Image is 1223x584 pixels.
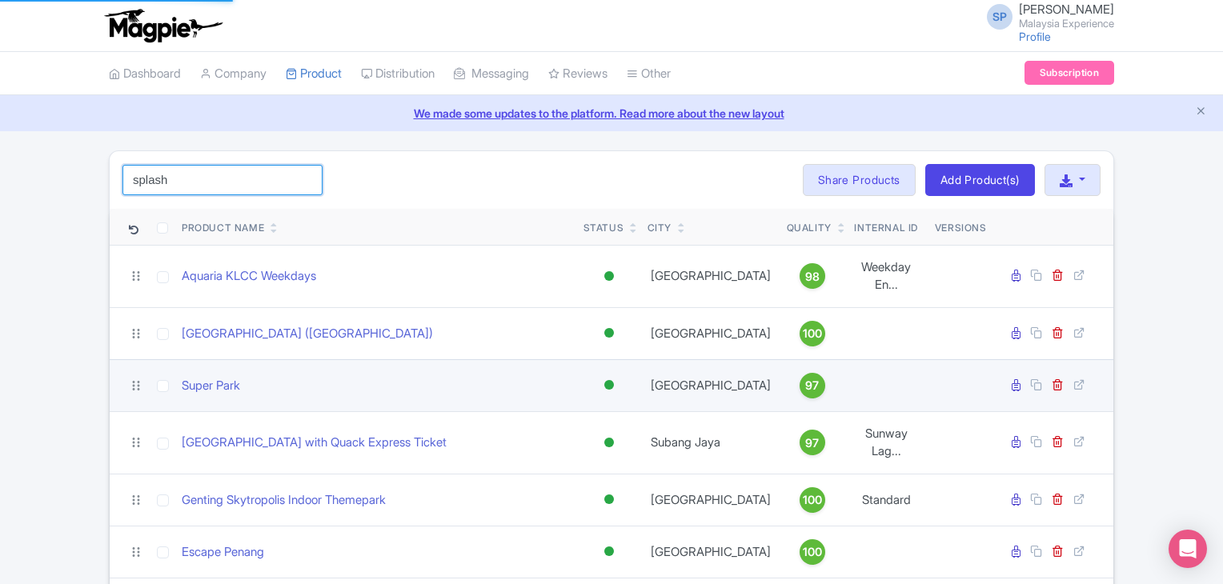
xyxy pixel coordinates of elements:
a: [GEOGRAPHIC_DATA] with Quack Express Ticket [182,434,447,452]
a: Dashboard [109,52,181,96]
a: Super Park [182,377,240,395]
span: 97 [805,434,819,452]
td: Standard [844,474,928,526]
a: Share Products [803,164,916,196]
div: Active [601,488,617,511]
div: Active [601,322,617,345]
div: Active [601,431,617,454]
div: Active [601,540,617,563]
a: 98 [787,263,838,289]
div: Active [601,265,617,288]
a: We made some updates to the platform. Read more about the new layout [10,105,1213,122]
a: Other [627,52,671,96]
span: 100 [803,325,822,342]
small: Malaysia Experience [1019,18,1114,29]
div: Open Intercom Messenger [1169,530,1207,568]
a: 97 [787,373,838,398]
a: 97 [787,430,838,455]
input: Search product name, city, or interal id [122,165,323,195]
a: Subscription [1025,61,1114,85]
a: Add Product(s) [925,164,1035,196]
td: [GEOGRAPHIC_DATA] [641,474,780,526]
a: Distribution [361,52,435,96]
span: SP [987,4,1012,30]
a: Aquaria KLCC Weekdays [182,267,316,286]
a: 100 [787,539,838,565]
div: Quality [787,221,832,235]
td: [GEOGRAPHIC_DATA] [641,245,780,307]
a: 100 [787,321,838,346]
a: [GEOGRAPHIC_DATA] ([GEOGRAPHIC_DATA]) [182,325,433,343]
td: Subang Jaya [641,411,780,474]
th: Internal ID [844,209,928,246]
td: [GEOGRAPHIC_DATA] [641,359,780,411]
a: Escape Penang [182,543,264,562]
div: Product Name [182,221,264,235]
span: [PERSON_NAME] [1019,2,1114,17]
a: Company [200,52,267,96]
td: Weekday En... [844,245,928,307]
a: Product [286,52,342,96]
span: 100 [803,543,822,561]
span: 100 [803,491,822,509]
td: Sunway Lag... [844,411,928,474]
td: [GEOGRAPHIC_DATA] [641,526,780,578]
a: Messaging [454,52,529,96]
span: 98 [805,268,820,286]
div: Active [601,374,617,397]
a: SP [PERSON_NAME] Malaysia Experience [977,3,1114,29]
span: 97 [805,377,819,394]
th: Versions [928,209,993,246]
a: 100 [787,487,838,513]
a: Genting Skytropolis Indoor Themepark [182,491,386,510]
div: Status [583,221,624,235]
img: logo-ab69f6fb50320c5b225c76a69d11143b.png [101,8,225,43]
div: City [648,221,672,235]
a: Reviews [548,52,607,96]
a: Profile [1019,30,1051,43]
td: [GEOGRAPHIC_DATA] [641,307,780,359]
button: Close announcement [1195,103,1207,122]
